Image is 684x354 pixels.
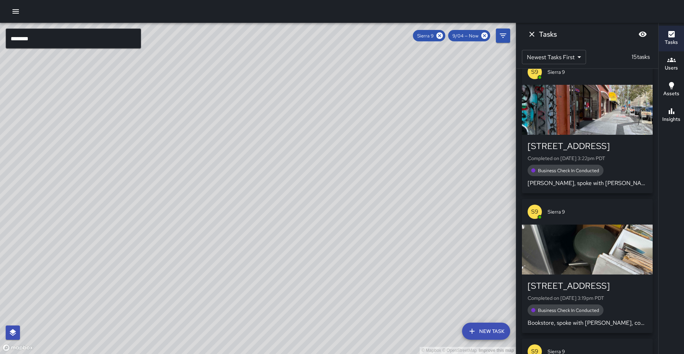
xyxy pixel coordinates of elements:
[539,29,557,40] h6: Tasks
[531,68,538,76] p: S9
[629,53,653,61] p: 15 tasks
[663,90,679,98] h6: Assets
[548,208,647,215] span: Sierra 9
[659,26,684,51] button: Tasks
[528,294,647,302] p: Completed on [DATE] 3:19pm PDT
[522,50,586,64] div: Newest Tasks First
[528,280,647,292] div: [STREET_ADDRESS]
[528,155,647,162] p: Completed on [DATE] 3:22pm PDT
[448,30,490,41] div: 9/04 — Now
[525,27,539,41] button: Dismiss
[462,323,510,340] button: New Task
[522,199,653,333] button: S9Sierra 9[STREET_ADDRESS]Completed on [DATE] 3:19pm PDTBusiness Check In ConductedBookstore, spo...
[636,27,650,41] button: Blur
[665,39,678,46] h6: Tasks
[528,179,647,188] p: [PERSON_NAME], spoke with [PERSON_NAME], code 4
[659,77,684,103] button: Assets
[448,33,483,39] span: 9/04 — Now
[496,29,510,43] button: Filters
[413,30,445,41] div: Sierra 9
[413,33,438,39] span: Sierra 9
[665,64,678,72] h6: Users
[534,168,603,174] span: Business Check In Conducted
[548,68,647,76] span: Sierra 9
[531,207,538,216] p: S9
[659,103,684,128] button: Insights
[662,116,680,123] h6: Insights
[528,319,647,327] p: Bookstore, spoke with [PERSON_NAME], code 4
[528,140,647,152] div: [STREET_ADDRESS]
[659,51,684,77] button: Users
[522,59,653,193] button: S9Sierra 9[STREET_ADDRESS]Completed on [DATE] 3:22pm PDTBusiness Check In Conducted[PERSON_NAME],...
[534,307,603,313] span: Business Check In Conducted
